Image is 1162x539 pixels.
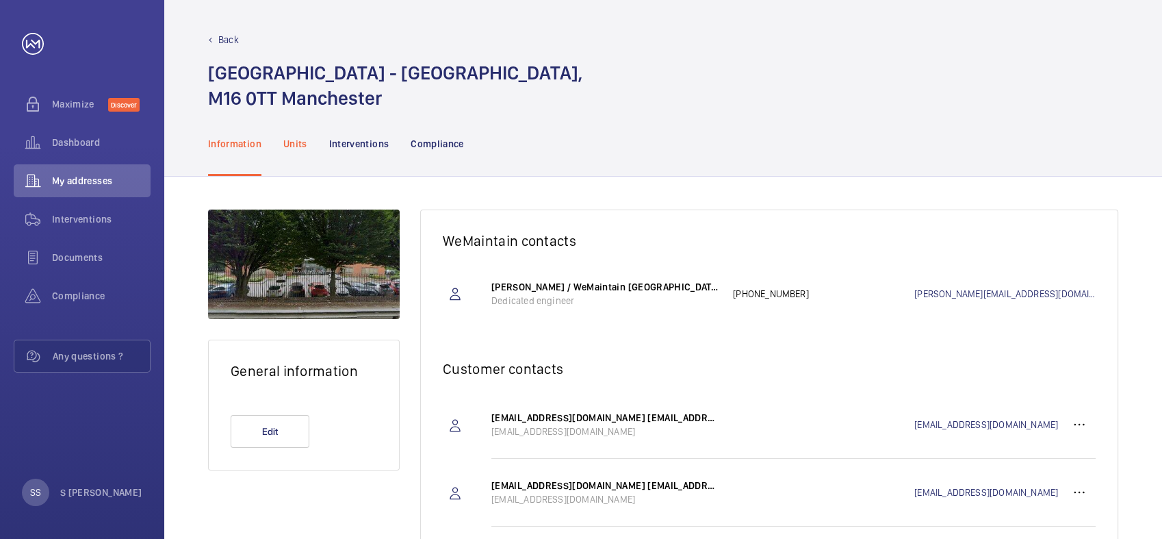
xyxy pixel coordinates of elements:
span: Documents [52,251,151,264]
h2: General information [231,362,377,379]
span: Interventions [52,212,151,226]
p: Interventions [329,137,389,151]
p: [PERSON_NAME] / WeMaintain [GEOGRAPHIC_DATA] [491,280,719,294]
p: [EMAIL_ADDRESS][DOMAIN_NAME] [491,425,719,438]
p: Compliance [411,137,464,151]
p: Units [283,137,307,151]
h2: WeMaintain contacts [443,232,1096,249]
span: Dashboard [52,136,151,149]
p: Dedicated engineer [491,294,719,308]
a: [EMAIL_ADDRESS][DOMAIN_NAME] [914,486,1063,499]
p: SS [30,486,41,499]
p: [EMAIL_ADDRESS][DOMAIN_NAME] [491,492,719,506]
span: Any questions ? [53,349,150,363]
p: [PHONE_NUMBER] [733,287,914,301]
p: Information [208,137,261,151]
span: Compliance [52,289,151,303]
span: Maximize [52,97,108,111]
span: My addresses [52,174,151,188]
span: Discover [108,98,140,112]
h2: Customer contacts [443,360,1096,377]
p: S [PERSON_NAME] [60,486,142,499]
p: Back [218,33,239,47]
p: [EMAIL_ADDRESS][DOMAIN_NAME] [EMAIL_ADDRESS][DOMAIN_NAME] [491,411,719,425]
h1: [GEOGRAPHIC_DATA] - [GEOGRAPHIC_DATA], M16 0TT Manchester [208,60,582,111]
p: [EMAIL_ADDRESS][DOMAIN_NAME] [EMAIL_ADDRESS][DOMAIN_NAME] [491,479,719,492]
a: [PERSON_NAME][EMAIL_ADDRESS][DOMAIN_NAME] [914,287,1096,301]
button: Edit [231,415,309,448]
a: [EMAIL_ADDRESS][DOMAIN_NAME] [914,418,1063,431]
